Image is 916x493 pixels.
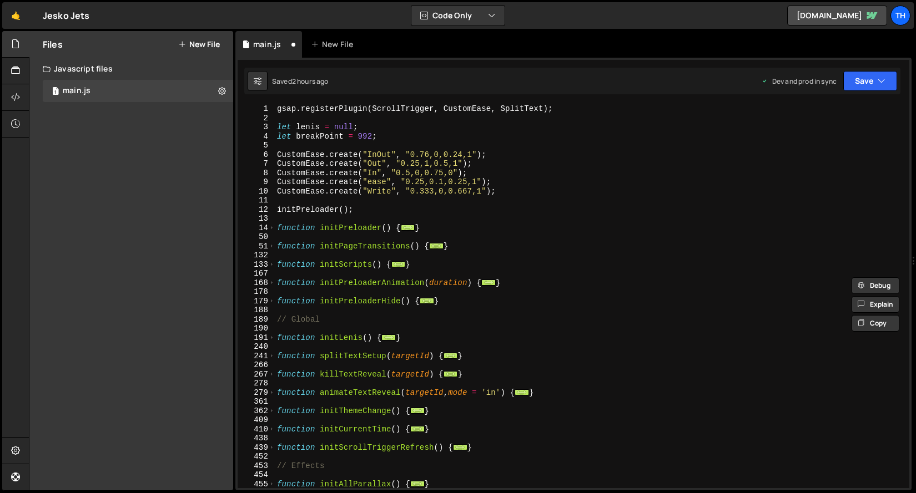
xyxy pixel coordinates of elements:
span: ... [391,261,406,267]
div: 13 [238,214,275,223]
div: 191 [238,333,275,343]
div: 279 [238,388,275,398]
div: 16759/45776.js [43,80,233,102]
span: ... [420,297,434,303]
div: 361 [238,397,275,406]
div: 1 [238,104,275,114]
div: 267 [238,370,275,379]
div: Jesko Jets [43,9,90,22]
div: 278 [238,379,275,388]
div: 179 [238,297,275,306]
span: ... [429,242,444,248]
div: 133 [238,260,275,270]
span: ... [482,279,496,285]
div: 14 [238,223,275,233]
div: 167 [238,269,275,278]
div: 452 [238,452,275,461]
div: main.js [253,39,281,50]
div: 439 [238,443,275,453]
div: 455 [238,480,275,489]
div: Javascript files [29,58,233,80]
div: 5 [238,141,275,150]
button: Explain [852,296,899,313]
div: New File [311,39,358,50]
div: 168 [238,278,275,288]
div: 410 [238,425,275,434]
div: 12 [238,205,275,215]
a: [DOMAIN_NAME] [787,6,887,26]
div: 2 hours ago [292,77,329,86]
h2: Files [43,38,63,50]
div: 241 [238,352,275,361]
div: 409 [238,415,275,425]
div: 240 [238,342,275,352]
div: 189 [238,315,275,324]
div: 2 [238,114,275,123]
span: 1 [52,88,59,96]
div: 3 [238,123,275,132]
div: 454 [238,470,275,480]
span: ... [515,389,529,395]
div: 4 [238,132,275,141]
div: 188 [238,306,275,315]
div: Dev and prod in sync [761,77,837,86]
div: 9 [238,177,275,187]
div: 132 [238,251,275,260]
button: Copy [852,315,899,332]
span: ... [444,352,458,358]
a: Th [890,6,910,26]
div: 7 [238,159,275,169]
div: 362 [238,406,275,416]
a: 🤙 [2,2,29,29]
div: 50 [238,232,275,242]
button: New File [178,40,220,49]
div: 190 [238,324,275,333]
span: ... [382,334,396,340]
button: Code Only [411,6,505,26]
span: ... [453,444,467,450]
span: ... [401,224,415,230]
span: ... [444,370,458,377]
div: 6 [238,150,275,160]
div: 438 [238,434,275,443]
span: ... [410,480,425,486]
div: main.js [63,86,90,96]
div: 11 [238,196,275,205]
div: 178 [238,287,275,297]
div: 266 [238,360,275,370]
div: 10 [238,187,275,196]
span: ... [410,407,425,413]
div: 51 [238,242,275,251]
div: Saved [272,77,329,86]
div: 8 [238,169,275,178]
span: ... [410,425,425,431]
button: Debug [852,277,899,294]
button: Save [843,71,897,91]
div: 453 [238,461,275,471]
